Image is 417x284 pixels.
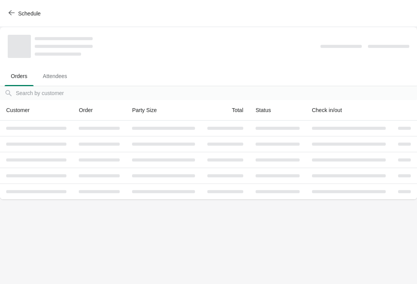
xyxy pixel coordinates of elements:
[37,69,73,83] span: Attendees
[18,10,41,17] span: Schedule
[73,100,126,121] th: Order
[201,100,249,121] th: Total
[5,69,34,83] span: Orders
[4,7,47,20] button: Schedule
[249,100,306,121] th: Status
[15,86,417,100] input: Search by customer
[126,100,201,121] th: Party Size
[306,100,392,121] th: Check in/out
